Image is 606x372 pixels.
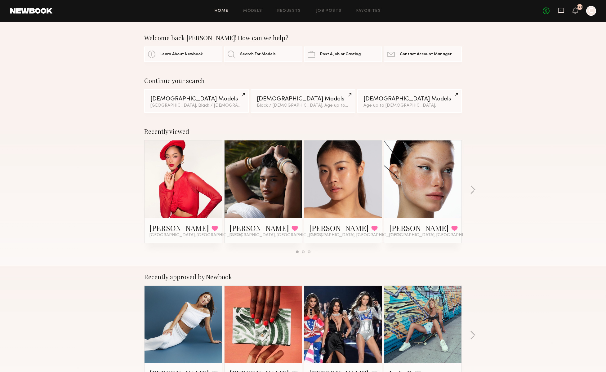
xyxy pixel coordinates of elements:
span: Search For Models [240,52,276,56]
div: Continue your search [144,77,462,84]
span: [GEOGRAPHIC_DATA], [GEOGRAPHIC_DATA] [229,233,322,238]
a: Learn About Newbook [144,46,222,62]
a: [DEMOGRAPHIC_DATA] ModelsBlack / [DEMOGRAPHIC_DATA], Age up to [DEMOGRAPHIC_DATA]. [251,89,355,113]
span: [GEOGRAPHIC_DATA], [GEOGRAPHIC_DATA] [149,233,242,238]
div: Recently viewed [144,128,462,135]
div: [DEMOGRAPHIC_DATA] Models [363,96,456,102]
a: Favorites [356,9,381,13]
a: C [586,6,596,16]
a: [DEMOGRAPHIC_DATA] Models[GEOGRAPHIC_DATA], Black / [DEMOGRAPHIC_DATA] [144,89,249,113]
a: Post A Job or Casting [304,46,382,62]
a: Job Posts [316,9,342,13]
a: [PERSON_NAME] [229,223,289,233]
a: Contact Account Manager [384,46,462,62]
div: Black / [DEMOGRAPHIC_DATA], Age up to [DEMOGRAPHIC_DATA]. [257,104,349,108]
a: [DEMOGRAPHIC_DATA] ModelsAge up to [DEMOGRAPHIC_DATA]. [357,89,462,113]
span: Learn About Newbook [160,52,203,56]
div: 129 [577,6,583,9]
div: Welcome back [PERSON_NAME]! How can we help? [144,34,462,42]
div: [DEMOGRAPHIC_DATA] Models [257,96,349,102]
a: Models [243,9,262,13]
div: [GEOGRAPHIC_DATA], Black / [DEMOGRAPHIC_DATA] [150,104,243,108]
div: Recently approved by Newbook [144,273,462,281]
span: Post A Job or Casting [320,52,361,56]
span: Contact Account Manager [400,52,452,56]
a: [PERSON_NAME] [149,223,209,233]
div: [DEMOGRAPHIC_DATA] Models [150,96,243,102]
a: Home [215,9,229,13]
span: [GEOGRAPHIC_DATA], [GEOGRAPHIC_DATA] [389,233,482,238]
div: Age up to [DEMOGRAPHIC_DATA]. [363,104,456,108]
a: [PERSON_NAME] [309,223,369,233]
a: Search For Models [224,46,302,62]
a: Requests [277,9,301,13]
span: [GEOGRAPHIC_DATA], [GEOGRAPHIC_DATA] [309,233,402,238]
a: [PERSON_NAME] [389,223,449,233]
